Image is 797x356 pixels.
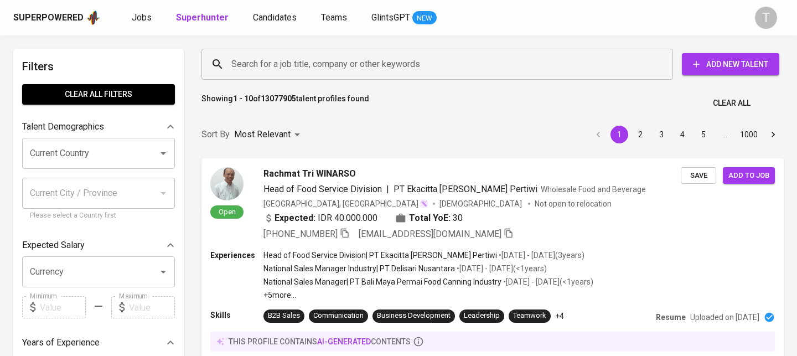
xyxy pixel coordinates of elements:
[656,312,686,323] p: Resume
[723,167,775,184] button: Add to job
[728,169,769,182] span: Add to job
[210,309,263,321] p: Skills
[313,311,364,321] div: Communication
[263,250,497,261] p: Head of Food Service Division | PT Ekacitta [PERSON_NAME] Pertiwi
[268,311,300,321] div: B2B Sales
[695,126,712,143] button: Go to page 5
[22,58,175,75] h6: Filters
[263,263,455,274] p: National Sales Manager Industry | PT Delisari Nusantara
[22,116,175,138] div: Talent Demographics
[132,12,152,23] span: Jobs
[371,12,410,23] span: GlintsGPT
[535,198,612,209] p: Not open to relocation
[261,94,296,103] b: 13077905
[713,96,751,110] span: Clear All
[386,183,389,196] span: |
[716,129,733,140] div: …
[541,185,646,194] span: Wholesale Food and Beverage
[156,264,171,280] button: Open
[513,311,546,321] div: Teamwork
[210,250,263,261] p: Experiences
[253,11,299,25] a: Candidates
[453,211,463,225] span: 30
[13,9,101,26] a: Superpoweredapp logo
[86,9,101,26] img: app logo
[22,332,175,354] div: Years of Experience
[686,169,711,182] span: Save
[22,234,175,256] div: Expected Salary
[233,94,253,103] b: 1 - 10
[359,229,501,239] span: [EMAIL_ADDRESS][DOMAIN_NAME]
[253,12,297,23] span: Candidates
[412,13,437,24] span: NEW
[176,12,229,23] b: Superhunter
[263,198,428,209] div: [GEOGRAPHIC_DATA], [GEOGRAPHIC_DATA]
[588,126,784,143] nav: pagination navigation
[497,250,584,261] p: • [DATE] - [DATE] ( 3 years )
[317,337,371,346] span: AI-generated
[464,311,500,321] div: Leadership
[690,312,759,323] p: Uploaded on [DATE]
[22,120,104,133] p: Talent Demographics
[263,184,382,194] span: Head of Food Service Division
[263,211,377,225] div: IDR 40.000.000
[263,167,356,180] span: Rachmat Tri WINARSO
[129,296,175,318] input: Value
[708,93,755,113] button: Clear All
[691,58,770,71] span: Add New Talent
[22,239,85,252] p: Expected Salary
[176,11,231,25] a: Superhunter
[321,11,349,25] a: Teams
[501,276,593,287] p: • [DATE] - [DATE] ( <1 years )
[22,84,175,105] button: Clear All filters
[201,128,230,141] p: Sort By
[420,199,428,208] img: magic_wand.svg
[30,210,167,221] p: Please select a Country first
[409,211,451,225] b: Total YoE:
[439,198,524,209] span: [DEMOGRAPHIC_DATA]
[22,336,100,349] p: Years of Experience
[263,229,338,239] span: [PHONE_NUMBER]
[674,126,691,143] button: Go to page 4
[755,7,777,29] div: T
[764,126,782,143] button: Go to next page
[31,87,166,101] span: Clear All filters
[263,276,501,287] p: National Sales Manager | PT Bali Maya Permai Food Canning Industry
[632,126,649,143] button: Go to page 2
[210,167,244,200] img: c4aac9e47b56dc220bb1926830daed35.jpg
[610,126,628,143] button: page 1
[132,11,154,25] a: Jobs
[156,146,171,161] button: Open
[394,184,537,194] span: PT Ekacitta [PERSON_NAME] Pertiwi
[275,211,315,225] b: Expected:
[682,53,779,75] button: Add New Talent
[455,263,547,274] p: • [DATE] - [DATE] ( <1 years )
[201,93,369,113] p: Showing of talent profiles found
[653,126,670,143] button: Go to page 3
[263,290,593,301] p: +5 more ...
[13,12,84,24] div: Superpowered
[371,11,437,25] a: GlintsGPT NEW
[377,311,451,321] div: Business Development
[555,311,564,322] p: +4
[40,296,86,318] input: Value
[234,125,304,145] div: Most Relevant
[737,126,761,143] button: Go to page 1000
[229,336,411,347] p: this profile contains contents
[234,128,291,141] p: Most Relevant
[681,167,716,184] button: Save
[321,12,347,23] span: Teams
[214,207,240,216] span: Open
